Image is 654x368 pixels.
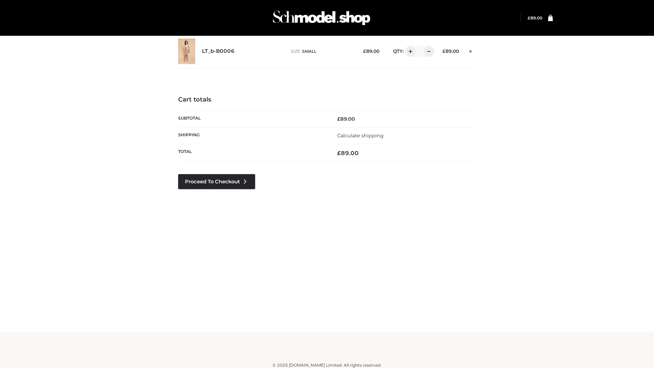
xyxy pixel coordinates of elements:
a: LT_b-B0006 [202,48,235,55]
p: size : [291,48,353,55]
span: £ [528,15,530,20]
bdi: 89.00 [337,150,359,156]
th: Shipping [178,127,327,144]
a: Remove this item [466,46,476,55]
bdi: 89.00 [363,48,379,54]
th: Subtotal [178,110,327,127]
h4: Cart totals [178,96,476,104]
a: £89.00 [528,15,542,20]
a: Proceed to Checkout [178,174,255,189]
span: £ [337,150,341,156]
bdi: 89.00 [337,116,355,122]
span: £ [363,48,366,54]
th: Total [178,144,327,162]
img: Schmodel Admin 964 [270,4,373,31]
span: £ [442,48,446,54]
span: £ [337,116,340,122]
span: SMALL [302,49,316,54]
a: Calculate shipping [337,133,384,139]
div: QTY: [386,46,432,57]
bdi: 89.00 [442,48,459,54]
bdi: 89.00 [528,15,542,20]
